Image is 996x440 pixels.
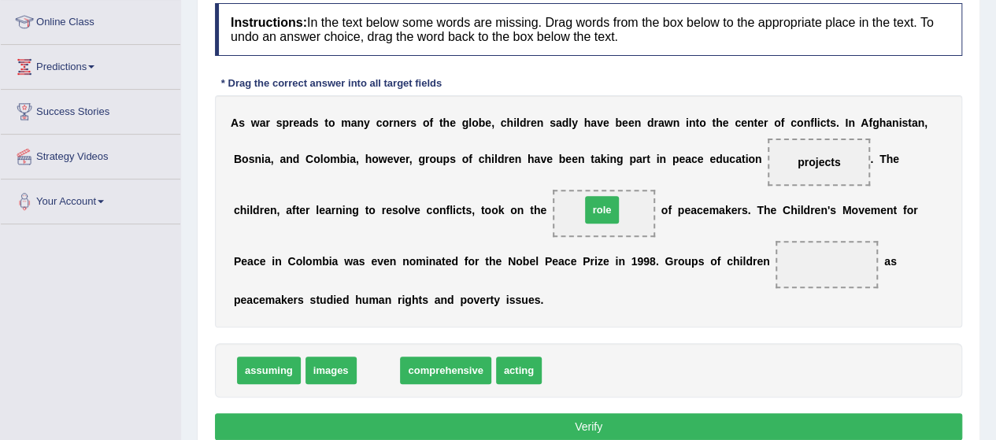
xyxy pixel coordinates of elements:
b: o [305,255,313,268]
b: e [400,116,406,129]
b: s [249,153,255,165]
b: d [562,116,569,129]
b: w [379,153,387,165]
b: n [270,204,277,216]
b: t [742,153,746,165]
b: l [814,116,817,129]
b: p [442,153,450,165]
b: o [398,204,405,216]
b: o [242,153,249,165]
b: e [622,116,628,129]
b: l [468,116,472,129]
b: r [737,204,741,216]
b: m [330,153,339,165]
b: e [814,204,820,216]
b: s [410,116,417,129]
b: s [550,116,556,129]
b: s [239,116,245,129]
b: n [755,153,762,165]
b: a [260,116,266,129]
b: o [774,116,781,129]
a: Strategy Videos [1,135,180,174]
b: i [261,153,265,165]
b: h [534,204,541,216]
b: i [898,116,902,129]
b: a [325,204,331,216]
b: Instructions: [231,16,307,29]
b: p [678,204,685,216]
b: d [520,116,527,129]
b: l [450,204,453,216]
b: e [485,116,491,129]
b: e [299,204,305,216]
b: f [781,116,785,129]
b: n [892,116,899,129]
b: e [531,116,537,129]
b: T [757,204,764,216]
b: r [642,153,646,165]
b: f [429,116,433,129]
b: g [352,204,359,216]
b: e [387,153,394,165]
b: o [368,204,376,216]
b: y [364,116,370,129]
b: e [264,204,270,216]
b: a [591,116,597,129]
b: o [423,116,430,129]
b: f [868,116,872,129]
b: a [685,153,691,165]
b: k [601,153,607,165]
b: r [504,153,508,165]
span: Drop target [768,139,870,186]
button: Verify [215,413,962,440]
b: l [405,204,408,216]
b: i [513,116,517,129]
b: w [251,116,260,129]
span: Drop target [553,190,655,237]
b: , [356,153,359,165]
b: t [324,116,328,129]
b: d [305,116,313,129]
b: n [673,116,680,129]
b: b [479,116,486,129]
b: r [913,204,917,216]
b: i [346,153,350,165]
b: o [472,116,479,129]
b: f [668,204,672,216]
b: e [893,153,899,165]
b: n [917,116,924,129]
b: T [879,153,887,165]
b: i [817,116,820,129]
b: h [584,116,591,129]
b: e [880,204,887,216]
b: a [353,255,359,268]
b: a [286,204,292,216]
b: r [406,116,410,129]
b: , [472,204,475,216]
b: s [313,116,319,129]
b: h [764,204,771,216]
b: e [414,204,420,216]
b: i [686,116,689,129]
b: w [665,116,673,129]
b: m [709,204,718,216]
b: l [494,153,498,165]
b: a [331,255,338,268]
b: l [316,204,319,216]
b: s [830,116,836,129]
b: r [382,204,386,216]
b: r [289,116,293,129]
b: , [409,153,413,165]
b: c [729,153,735,165]
b: o [510,204,517,216]
b: n [887,204,894,216]
b: M [842,204,852,216]
b: l [320,153,324,165]
b: i [342,204,346,216]
b: n [803,116,810,129]
b: n [517,204,524,216]
b: n [286,153,293,165]
b: o [661,204,668,216]
b: c [791,116,797,129]
b: g [462,116,469,129]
